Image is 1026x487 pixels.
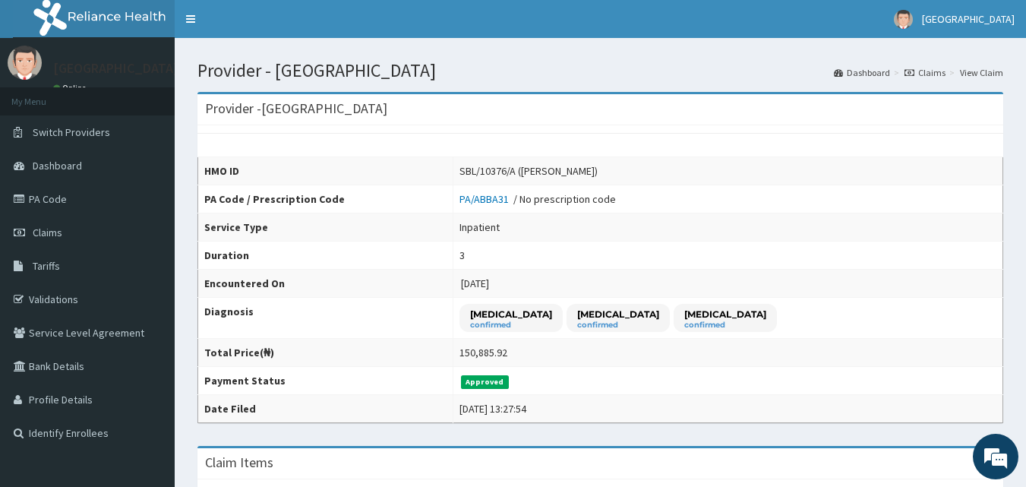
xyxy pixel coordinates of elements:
h1: Provider - [GEOGRAPHIC_DATA] [197,61,1003,81]
img: User Image [894,10,913,29]
span: Approved [461,375,509,389]
small: confirmed [470,321,552,329]
th: HMO ID [198,157,453,185]
th: Service Type [198,213,453,242]
p: [MEDICAL_DATA] [470,308,552,321]
h3: Provider - [GEOGRAPHIC_DATA] [205,102,387,115]
a: Claims [904,66,945,79]
p: [GEOGRAPHIC_DATA] [53,62,178,75]
small: confirmed [684,321,766,329]
th: Encountered On [198,270,453,298]
a: PA/ABBA31 [459,192,513,206]
a: Online [53,83,90,93]
div: SBL/10376/A ([PERSON_NAME]) [459,163,598,179]
div: 3 [459,248,465,263]
div: Inpatient [459,220,500,235]
small: confirmed [577,321,659,329]
span: Claims [33,226,62,239]
th: Diagnosis [198,298,453,339]
div: / No prescription code [459,191,616,207]
div: [DATE] 13:27:54 [459,401,526,416]
p: [MEDICAL_DATA] [684,308,766,321]
a: View Claim [960,66,1003,79]
h3: Claim Items [205,456,273,470]
th: Date Filed [198,395,453,423]
p: [MEDICAL_DATA] [577,308,659,321]
span: [GEOGRAPHIC_DATA] [922,12,1015,26]
span: Tariffs [33,259,60,273]
th: PA Code / Prescription Code [198,185,453,213]
span: Switch Providers [33,125,110,139]
div: 150,885.92 [459,345,507,360]
img: User Image [8,46,42,80]
th: Payment Status [198,367,453,395]
th: Total Price(₦) [198,339,453,367]
span: [DATE] [461,277,489,290]
a: Dashboard [834,66,890,79]
span: Dashboard [33,159,82,172]
th: Duration [198,242,453,270]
